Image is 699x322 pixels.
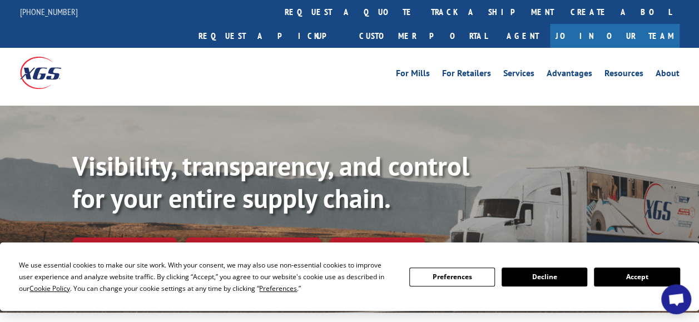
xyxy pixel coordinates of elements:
span: Cookie Policy [29,284,70,293]
a: About [656,69,680,81]
a: Track shipment [72,237,177,261]
a: Resources [604,69,643,81]
a: Join Our Team [550,24,680,48]
a: For Retailers [442,69,491,81]
button: Accept [594,267,680,286]
div: We use essential cookies to make our site work. With your consent, we may also use non-essential ... [19,259,395,294]
a: XGS ASSISTANT [330,237,425,261]
a: Advantages [547,69,592,81]
a: Agent [495,24,550,48]
span: Preferences [259,284,297,293]
b: Visibility, transparency, and control for your entire supply chain. [72,148,469,215]
a: Services [503,69,534,81]
a: For Mills [396,69,430,81]
a: [PHONE_NUMBER] [20,6,78,17]
a: Request a pickup [190,24,351,48]
button: Preferences [409,267,495,286]
a: Customer Portal [351,24,495,48]
a: Calculate transit time [186,237,321,261]
div: Open chat [661,284,691,314]
button: Decline [502,267,587,286]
